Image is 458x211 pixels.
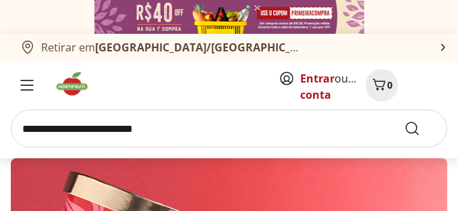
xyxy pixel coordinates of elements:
[11,69,43,101] button: Menu
[95,40,322,55] b: [GEOGRAPHIC_DATA]/[GEOGRAPHIC_DATA]
[11,110,447,147] input: search
[54,70,99,97] img: Hortifruti
[300,70,360,103] span: ou
[404,120,436,137] button: Submit Search
[366,69,398,101] button: Carrinho
[300,71,335,86] a: Entrar
[41,41,305,53] span: Retirar em
[387,78,393,91] span: 0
